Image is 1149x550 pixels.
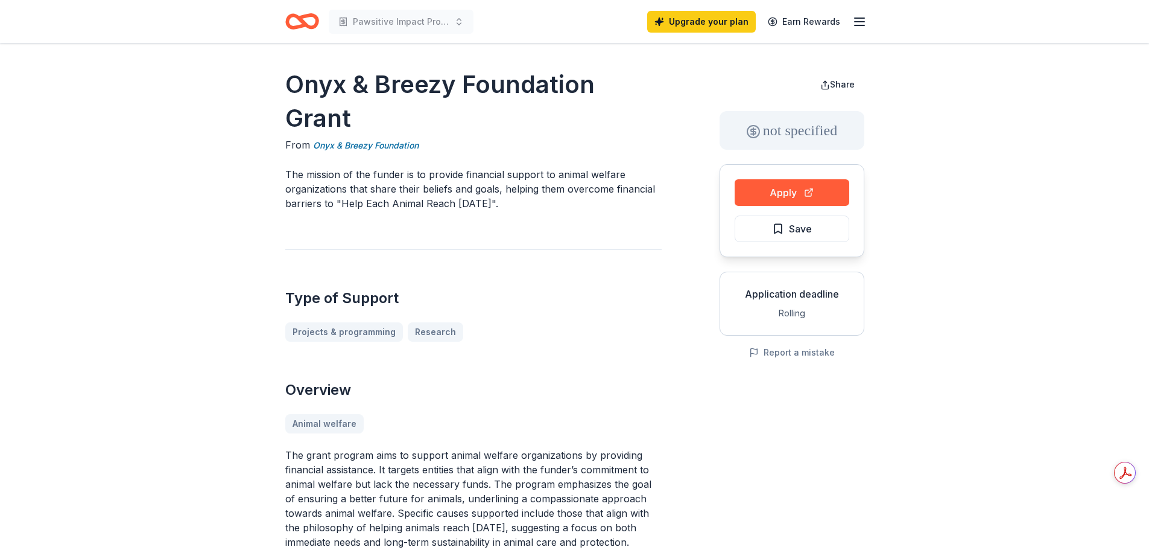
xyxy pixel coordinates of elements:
button: Apply [735,179,849,206]
p: The mission of the funder is to provide financial support to animal welfare organizations that sh... [285,167,662,211]
p: The grant program aims to support animal welfare organizations by providing financial assistance.... [285,448,662,549]
a: Earn Rewards [761,11,847,33]
a: Research [408,322,463,342]
a: Upgrade your plan [647,11,756,33]
button: Share [811,72,864,97]
div: Application deadline [730,287,854,301]
a: Projects & programming [285,322,403,342]
h2: Overview [285,380,662,400]
h1: Onyx & Breezy Foundation Grant [285,68,662,135]
span: Pawsitive Impact Project (PIP) [353,14,449,29]
button: Pawsitive Impact Project (PIP) [329,10,473,34]
a: Home [285,7,319,36]
div: not specified [720,111,864,150]
a: Onyx & Breezy Foundation [313,138,419,153]
span: Save [789,221,812,237]
h2: Type of Support [285,289,662,308]
div: From [285,138,662,153]
button: Report a mistake [749,345,835,360]
button: Save [735,216,849,242]
div: Rolling [730,306,854,321]
span: Share [830,79,855,89]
